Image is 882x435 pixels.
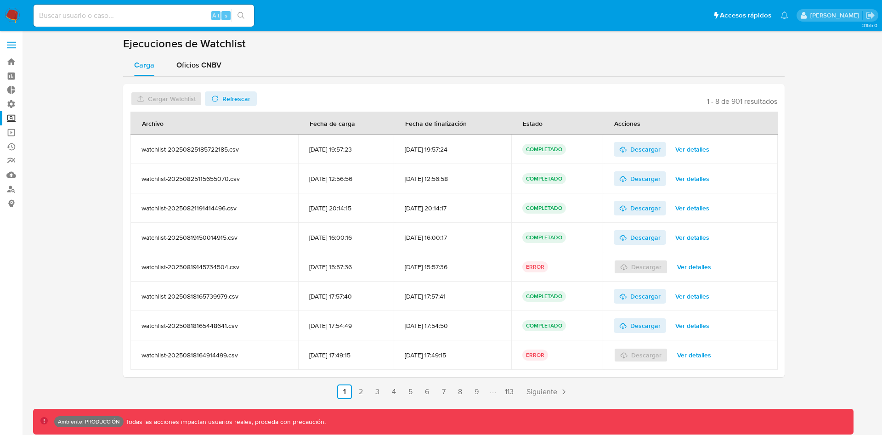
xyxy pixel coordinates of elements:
[34,10,254,22] input: Buscar usuario o caso...
[232,9,250,22] button: search-icon
[212,11,220,20] span: Alt
[780,11,788,19] a: Notificaciones
[58,420,120,424] p: Ambiente: PRODUCCIÓN
[865,11,875,20] a: Salir
[124,418,326,426] p: Todas las acciones impactan usuarios reales, proceda con precaución.
[810,11,862,20] p: ext_marialfo@mercadolibre.com
[720,11,771,20] span: Accesos rápidos
[225,11,227,20] span: s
